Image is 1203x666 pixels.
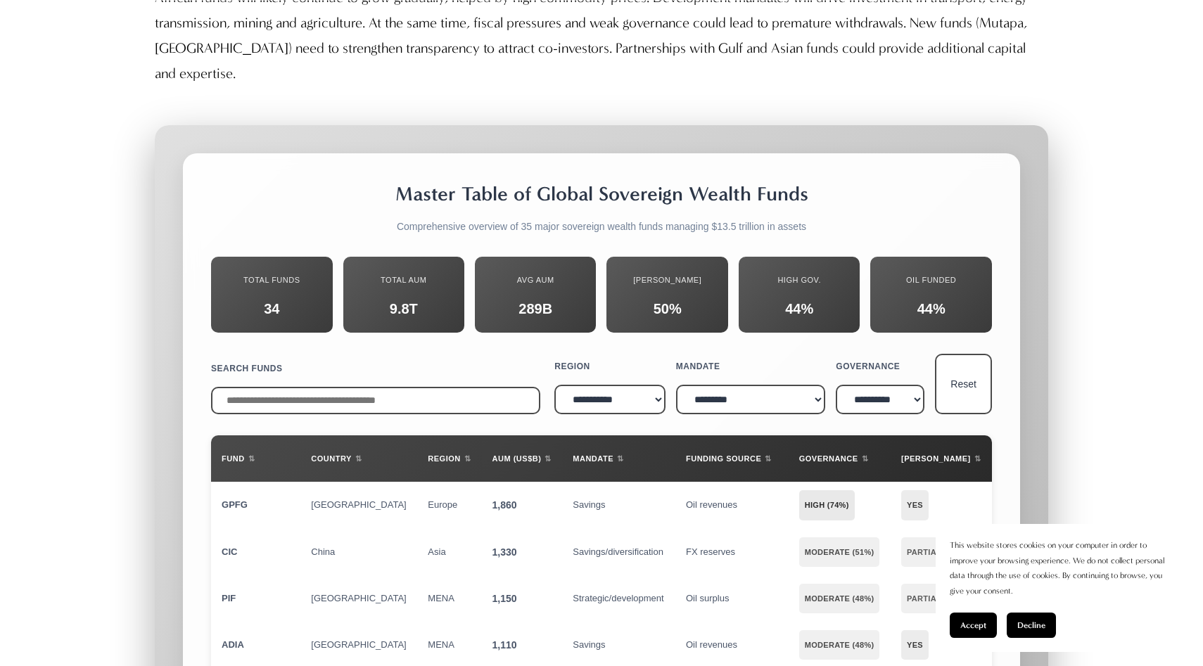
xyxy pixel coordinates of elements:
span: ⇅ [545,446,552,471]
span: ⇅ [355,446,362,471]
td: Oil surplus [675,575,789,622]
td: GPFG [211,482,300,528]
td: FX reserves [675,529,789,575]
td: Savings/diversification [562,529,675,575]
div: 50% [617,296,717,321]
td: Savings [562,482,675,528]
span: ⇅ [248,446,255,471]
td: MENA [417,575,481,622]
th: Governance [789,435,891,482]
div: Oil Funded [881,267,981,293]
th: Country [300,435,417,482]
td: [GEOGRAPHIC_DATA] [300,575,417,622]
td: [GEOGRAPHIC_DATA] [300,482,417,528]
span: Partial [901,537,947,567]
td: PIF [211,575,300,622]
span: Partial [901,584,947,613]
label: Search Funds [211,356,540,381]
div: Total Funds [222,267,322,293]
span: ⇅ [974,446,981,471]
h2: Master Table of Global Sovereign Wealth Funds [211,181,992,207]
div: 289B [485,296,585,321]
span: Yes [901,630,929,660]
span: Moderate (48%) [799,630,880,660]
span: ⇅ [862,446,869,471]
div: 34 [222,296,322,321]
label: Governance [836,354,924,379]
span: Yes [901,490,929,520]
button: Decline [1007,613,1056,638]
td: Europe [417,482,481,528]
p: Comprehensive overview of 35 major sovereign wealth funds managing $13.5 trillion in assets [211,218,992,236]
span: High (74%) [799,490,855,520]
th: Funding Source [675,435,789,482]
div: [PERSON_NAME] [617,267,717,293]
section: Cookie banner [936,524,1189,652]
span: ⇅ [617,446,624,471]
td: Oil revenues [675,482,789,528]
span: Moderate (51%) [799,537,880,567]
div: 9.8T [354,296,454,321]
th: Mandate [562,435,675,482]
td: 1,860 [482,482,563,528]
div: 44% [749,296,849,321]
th: [PERSON_NAME] [891,435,992,482]
div: Total AUM [354,267,454,293]
span: ⇅ [464,446,471,471]
button: Reset [935,354,992,415]
div: Avg AUM [485,267,585,293]
button: Accept [950,613,997,638]
span: Decline [1017,620,1045,630]
td: 1,150 [482,575,563,622]
span: Moderate (48%) [799,584,880,613]
td: CIC [211,529,300,575]
td: Asia [417,529,481,575]
td: China [300,529,417,575]
th: AUM (US$B) [482,435,563,482]
td: Strategic/development [562,575,675,622]
label: Region [554,354,666,379]
label: Mandate [676,354,826,379]
th: Fund [211,435,300,482]
th: Region [417,435,481,482]
p: This website stores cookies on your computer in order to improve your browsing experience. We do ... [950,538,1175,598]
td: 1,330 [482,529,563,575]
div: 44% [881,296,981,321]
div: High Gov. [749,267,849,293]
span: ⇅ [765,446,772,471]
span: Accept [960,620,986,630]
